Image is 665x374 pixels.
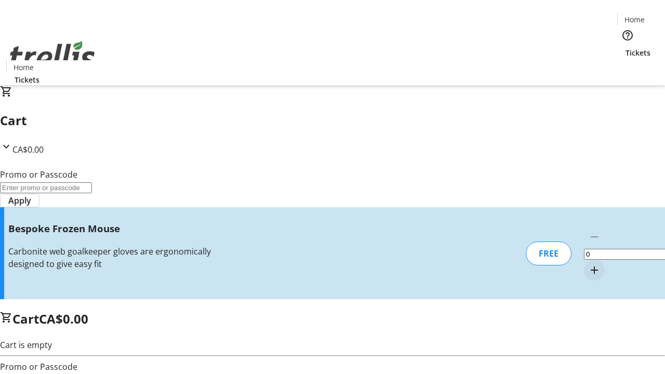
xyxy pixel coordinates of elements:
a: Home [618,14,651,25]
a: Tickets [6,74,48,85]
span: CA$0.00 [39,310,88,327]
span: Home [624,14,645,25]
button: Increment by one [584,260,605,280]
a: Home [7,62,40,73]
img: Orient E2E Organization 0guGs7S4Uo's Logo [6,30,99,82]
a: Tickets [617,47,659,58]
span: Apply [8,194,31,207]
div: Carbonite web goalkeeper gloves are ergonomically designed to give easy fit [8,245,235,270]
h3: Bespoke Frozen Mouse [8,221,235,236]
span: CA$0.00 [12,144,44,155]
span: Tickets [15,74,39,85]
div: FREE [526,242,571,265]
span: Home [14,62,34,73]
button: Cart [617,58,638,79]
span: Tickets [626,47,650,58]
button: Help [617,25,638,46]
